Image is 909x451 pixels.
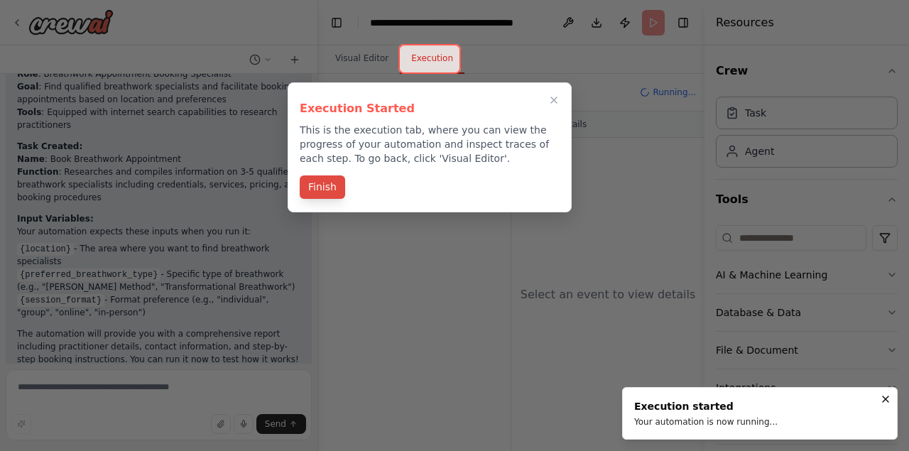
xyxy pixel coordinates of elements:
[300,123,560,165] p: This is the execution tab, where you can view the progress of your automation and inspect traces ...
[634,416,778,428] div: Your automation is now running...
[300,100,560,117] h3: Execution Started
[327,13,347,33] button: Hide left sidebar
[300,175,345,199] button: Finish
[545,92,562,109] button: Close walkthrough
[634,399,778,413] div: Execution started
